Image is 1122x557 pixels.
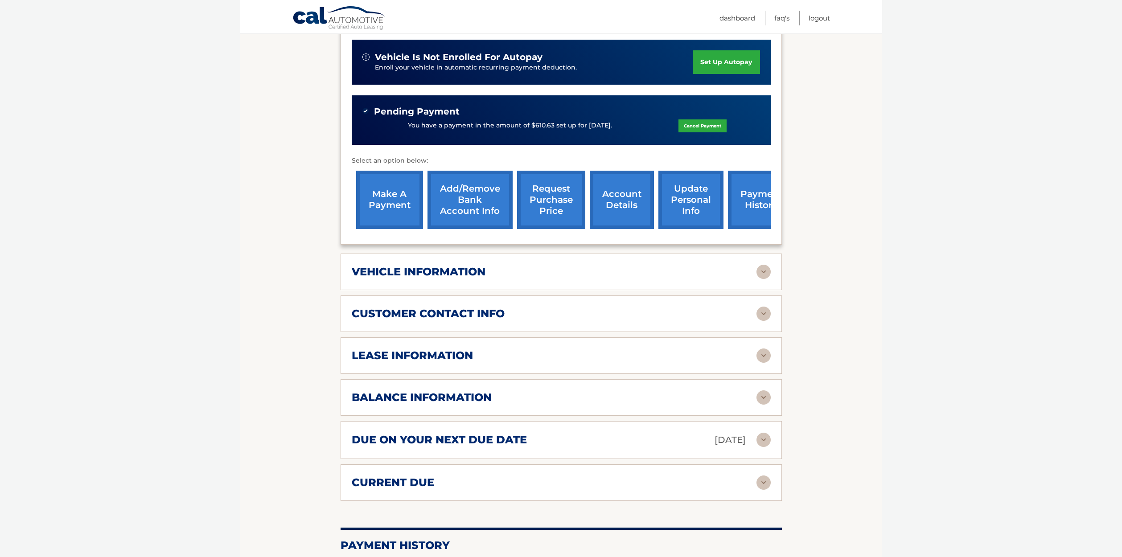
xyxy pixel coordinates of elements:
[352,433,527,446] h2: due on your next due date
[427,171,513,229] a: Add/Remove bank account info
[352,307,505,320] h2: customer contact info
[693,50,760,74] a: set up autopay
[774,11,789,25] a: FAQ's
[375,52,543,63] span: vehicle is not enrolled for autopay
[374,106,460,117] span: Pending Payment
[658,171,723,229] a: update personal info
[362,108,369,114] img: check-green.svg
[756,307,771,321] img: accordion-rest.svg
[728,171,795,229] a: payment history
[756,348,771,363] img: accordion-rest.svg
[590,171,654,229] a: account details
[352,156,771,166] p: Select an option below:
[678,119,727,132] a: Cancel Payment
[356,171,423,229] a: make a payment
[341,539,782,552] h2: Payment History
[375,63,693,73] p: Enroll your vehicle in automatic recurring payment deduction.
[756,475,771,490] img: accordion-rest.svg
[408,121,612,131] p: You have a payment in the amount of $610.63 set up for [DATE].
[517,171,585,229] a: request purchase price
[715,432,746,448] p: [DATE]
[756,265,771,279] img: accordion-rest.svg
[756,433,771,447] img: accordion-rest.svg
[809,11,830,25] a: Logout
[352,391,492,404] h2: balance information
[352,265,485,278] h2: vehicle information
[352,476,434,489] h2: current due
[292,6,386,32] a: Cal Automotive
[719,11,755,25] a: Dashboard
[352,349,473,362] h2: lease information
[756,390,771,405] img: accordion-rest.svg
[362,53,370,61] img: alert-white.svg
